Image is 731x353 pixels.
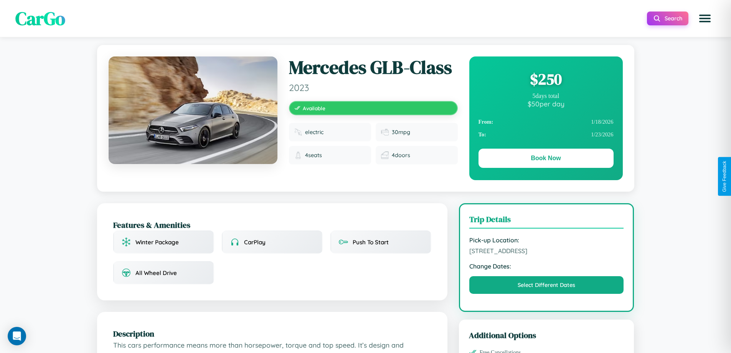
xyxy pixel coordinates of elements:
[479,149,614,168] button: Book Now
[665,15,682,22] span: Search
[289,56,458,79] h1: Mercedes GLB-Class
[647,12,688,25] button: Search
[392,129,410,136] span: 30 mpg
[15,6,65,31] span: CarGo
[469,236,624,244] strong: Pick-up Location:
[469,214,624,229] h3: Trip Details
[479,69,614,89] div: $ 250
[8,327,26,345] div: Open Intercom Messenger
[469,330,624,341] h3: Additional Options
[289,82,458,93] span: 2023
[244,239,266,246] span: CarPlay
[722,161,727,192] div: Give Feedback
[109,56,277,164] img: Mercedes GLB-Class 2023
[305,129,323,136] span: electric
[294,128,302,136] img: Fuel type
[469,247,624,255] span: [STREET_ADDRESS]
[113,328,431,339] h2: Description
[479,131,486,138] strong: To:
[303,105,325,111] span: Available
[479,128,614,141] div: 1 / 23 / 2026
[135,239,179,246] span: Winter Package
[469,262,624,270] strong: Change Dates:
[305,152,322,159] span: 4 seats
[113,219,431,230] h2: Features & Amenities
[294,151,302,159] img: Seats
[694,8,716,29] button: Open menu
[479,99,614,108] div: $ 50 per day
[479,93,614,99] div: 5 days total
[469,276,624,294] button: Select Different Dates
[381,151,389,159] img: Doors
[479,119,493,125] strong: From:
[479,116,614,128] div: 1 / 18 / 2026
[353,239,389,246] span: Push To Start
[392,152,410,159] span: 4 doors
[135,269,177,277] span: All Wheel Drive
[381,128,389,136] img: Fuel efficiency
